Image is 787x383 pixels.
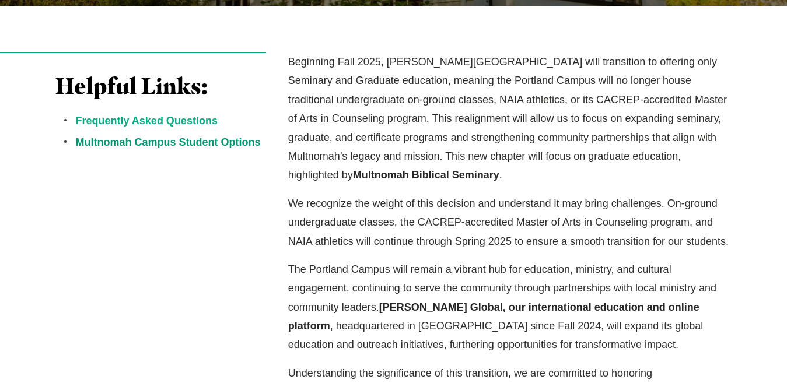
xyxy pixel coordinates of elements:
[288,301,699,332] strong: [PERSON_NAME] Global, our international education and online platform
[288,260,732,354] p: The Portland Campus will remain a vibrant hub for education, ministry, and cultural engagement, c...
[55,73,267,100] h3: Helpful Links:
[288,52,732,185] p: Beginning Fall 2025, [PERSON_NAME][GEOGRAPHIC_DATA] will transition to offering only Seminary and...
[353,169,499,181] strong: Multnomah Biblical Seminary
[288,194,732,251] p: We recognize the weight of this decision and understand it may bring challenges. On-ground underg...
[76,136,261,148] a: Multnomah Campus Student Options
[76,115,218,127] a: Frequently Asked Questions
